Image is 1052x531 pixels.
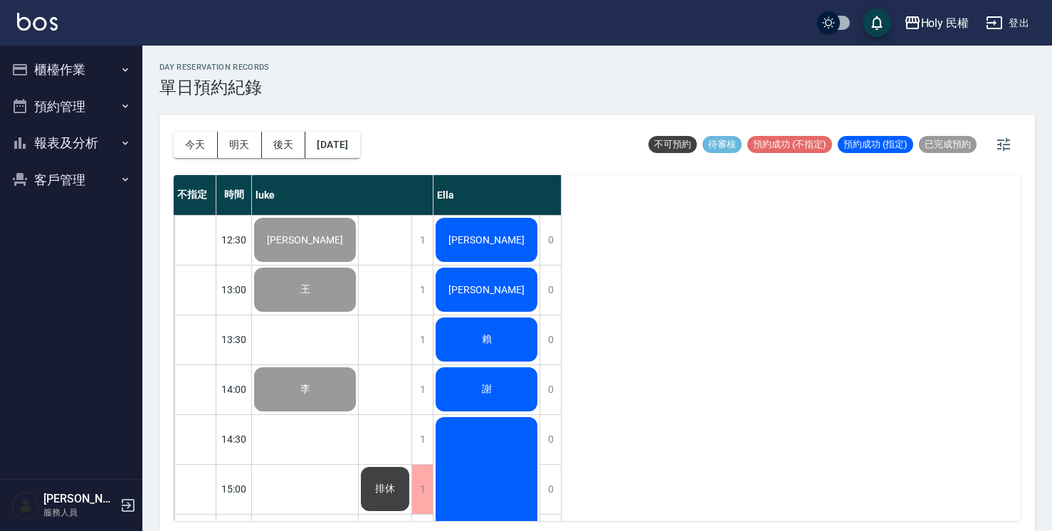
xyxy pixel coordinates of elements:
[43,506,116,519] p: 服務人員
[411,315,433,364] div: 1
[919,138,977,151] span: 已完成預約
[174,175,216,215] div: 不指定
[921,14,969,32] div: Holy 民權
[6,88,137,125] button: 預約管理
[433,175,562,215] div: Ella
[980,10,1035,36] button: 登出
[648,138,697,151] span: 不可預約
[159,78,270,98] h3: 單日預約紀錄
[540,465,561,514] div: 0
[898,9,975,38] button: Holy 民權
[6,162,137,199] button: 客戶管理
[838,138,913,151] span: 預約成功 (指定)
[372,483,398,495] span: 排休
[216,364,252,414] div: 14:00
[216,265,252,315] div: 13:00
[6,125,137,162] button: 報表及分析
[6,51,137,88] button: 櫃檯作業
[540,365,561,414] div: 0
[218,132,262,158] button: 明天
[479,333,495,346] span: 賴
[216,464,252,514] div: 15:00
[540,415,561,464] div: 0
[216,215,252,265] div: 12:30
[264,234,346,246] span: [PERSON_NAME]
[411,465,433,514] div: 1
[446,284,527,295] span: [PERSON_NAME]
[540,216,561,265] div: 0
[863,9,891,37] button: save
[703,138,742,151] span: 待審核
[411,216,433,265] div: 1
[43,492,116,506] h5: [PERSON_NAME]
[411,265,433,315] div: 1
[174,132,218,158] button: 今天
[17,13,58,31] img: Logo
[446,234,527,246] span: [PERSON_NAME]
[216,315,252,364] div: 13:30
[747,138,832,151] span: 預約成功 (不指定)
[159,63,270,72] h2: day Reservation records
[11,491,40,520] img: Person
[262,132,306,158] button: 後天
[298,383,313,396] span: 李
[479,383,495,396] span: 謝
[216,175,252,215] div: 時間
[305,132,359,158] button: [DATE]
[411,365,433,414] div: 1
[540,315,561,364] div: 0
[298,283,313,296] span: 王
[216,414,252,464] div: 14:30
[411,415,433,464] div: 1
[252,175,433,215] div: luke
[540,265,561,315] div: 0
